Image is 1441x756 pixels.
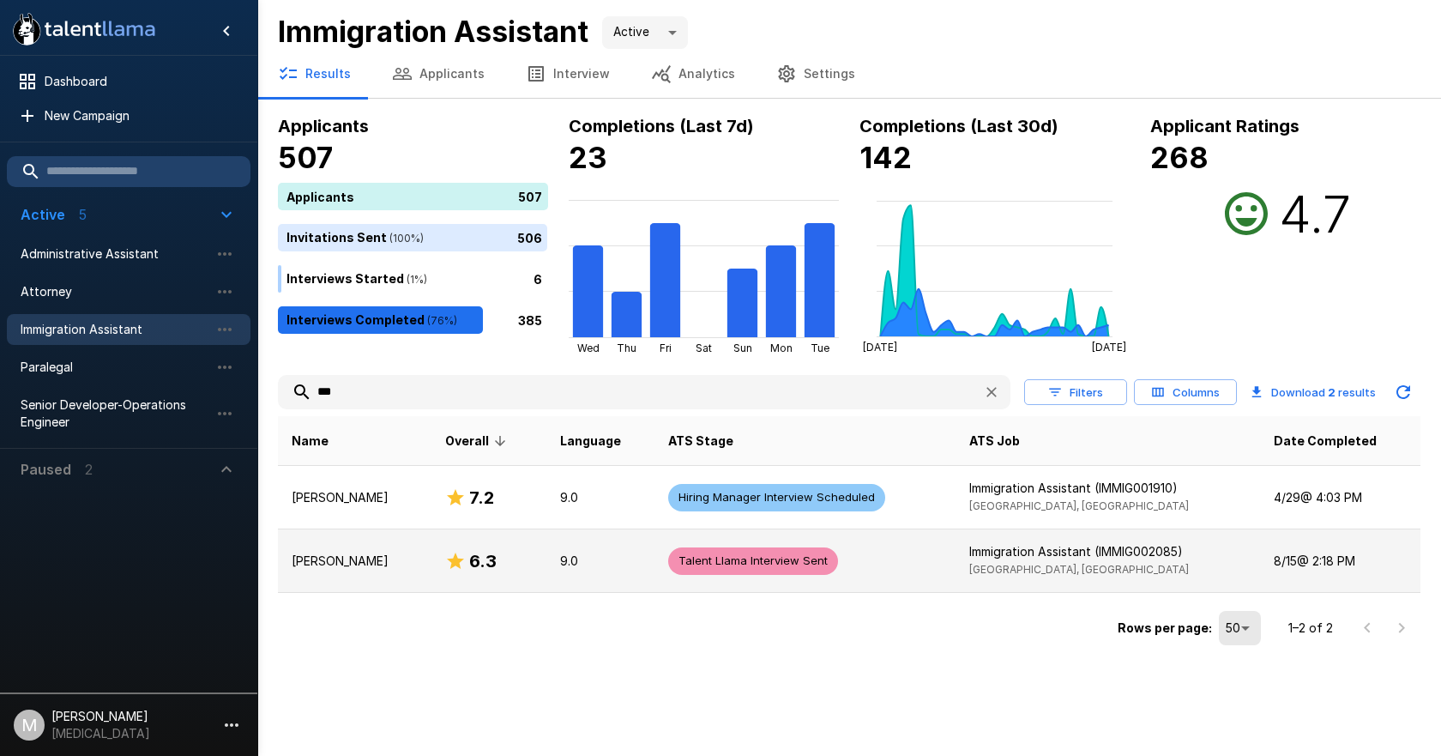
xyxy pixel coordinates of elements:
[469,547,497,575] h6: 6.3
[602,16,688,49] div: Active
[859,140,912,175] b: 142
[278,14,588,49] b: Immigration Assistant
[445,431,511,451] span: Overall
[517,228,542,246] p: 506
[505,50,630,98] button: Interview
[1260,529,1420,593] td: 8/15 @ 2:18 PM
[668,553,838,569] span: Talent Llama Interview Sent
[292,431,329,451] span: Name
[1092,341,1126,354] tspan: [DATE]
[969,499,1189,512] span: [GEOGRAPHIC_DATA], [GEOGRAPHIC_DATA]
[660,342,672,354] tspan: Fri
[969,431,1020,451] span: ATS Job
[617,342,636,354] tspan: Thu
[1150,140,1209,175] b: 268
[969,480,1246,497] p: Immigration Assistant (IMMIG001910)
[696,342,712,354] tspan: Sat
[1244,375,1383,409] button: Download 2 results
[292,553,418,570] p: [PERSON_NAME]
[1219,611,1261,645] div: 50
[668,489,885,505] span: Hiring Manager Interview Scheduled
[733,342,752,354] tspan: Sun
[518,187,542,205] p: 507
[257,50,371,98] button: Results
[1274,431,1377,451] span: Date Completed
[560,489,642,506] p: 9.0
[1328,385,1335,399] b: 2
[863,341,897,354] tspan: [DATE]
[371,50,505,98] button: Applicants
[469,484,494,511] h6: 7.2
[756,50,876,98] button: Settings
[1260,466,1420,529] td: 4/29 @ 4:03 PM
[292,489,418,506] p: [PERSON_NAME]
[770,342,793,354] tspan: Mon
[278,140,333,175] b: 507
[534,269,542,287] p: 6
[569,116,754,136] b: Completions (Last 7d)
[560,431,621,451] span: Language
[969,563,1189,576] span: [GEOGRAPHIC_DATA], [GEOGRAPHIC_DATA]
[811,342,829,354] tspan: Tue
[668,431,733,451] span: ATS Stage
[577,342,600,354] tspan: Wed
[1118,620,1212,637] p: Rows per page:
[278,116,369,136] b: Applicants
[518,311,542,329] p: 385
[1134,379,1237,406] button: Columns
[1288,620,1333,637] p: 1–2 of 2
[630,50,756,98] button: Analytics
[560,553,642,570] p: 9.0
[969,543,1246,560] p: Immigration Assistant (IMMIG002085)
[1279,183,1351,245] h2: 4.7
[569,140,607,175] b: 23
[1386,375,1420,409] button: Updated Today - 4:47 PM
[1024,379,1127,406] button: Filters
[1150,116,1299,136] b: Applicant Ratings
[859,116,1058,136] b: Completions (Last 30d)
